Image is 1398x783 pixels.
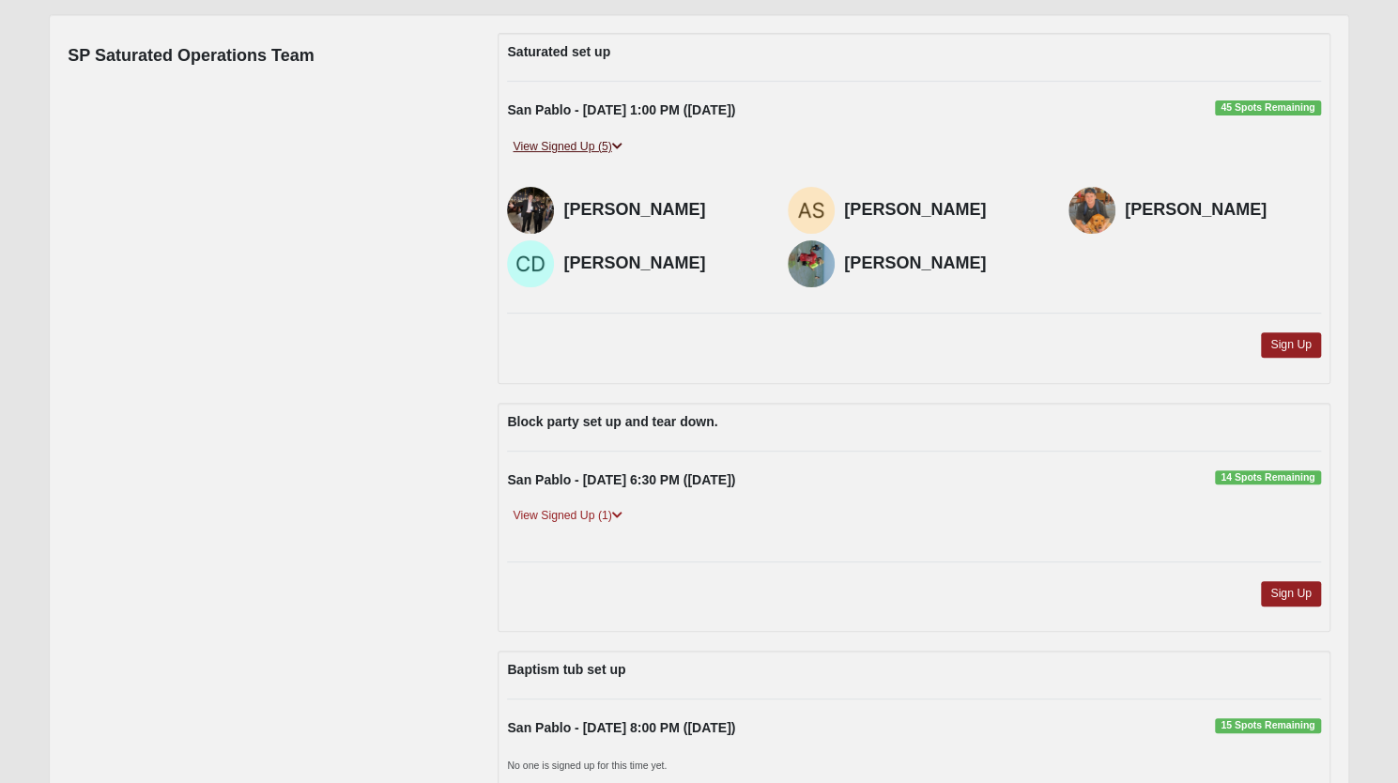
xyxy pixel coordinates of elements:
a: View Signed Up (1) [507,506,627,526]
h4: [PERSON_NAME] [1125,200,1321,221]
a: Sign Up [1261,581,1321,606]
h4: [PERSON_NAME] [844,253,1040,274]
img: Carlton DeVooght [507,240,554,287]
span: 45 Spots Remaining [1215,100,1321,115]
h4: SP Saturated Operations Team [68,46,314,67]
strong: San Pablo - [DATE] 1:00 PM ([DATE]) [507,102,735,117]
h4: [PERSON_NAME] [844,200,1040,221]
img: Rodriguez Lovings [788,240,835,287]
img: Brandon Edwards [1068,187,1115,234]
h4: [PERSON_NAME] [563,253,760,274]
small: No one is signed up for this time yet. [507,760,667,771]
img: Amy Shearer [788,187,835,234]
h4: [PERSON_NAME] [563,200,760,221]
strong: Baptism tub set up [507,662,625,677]
span: 14 Spots Remaining [1215,470,1321,485]
strong: San Pablo - [DATE] 8:00 PM ([DATE]) [507,720,735,735]
span: 15 Spots Remaining [1215,718,1321,733]
img: Marshall Schmitz [507,187,554,234]
strong: Saturated set up [507,44,610,59]
a: View Signed Up (5) [507,137,627,157]
strong: Block party set up and tear down. [507,414,717,429]
a: Sign Up [1261,332,1321,358]
strong: San Pablo - [DATE] 6:30 PM ([DATE]) [507,472,735,487]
